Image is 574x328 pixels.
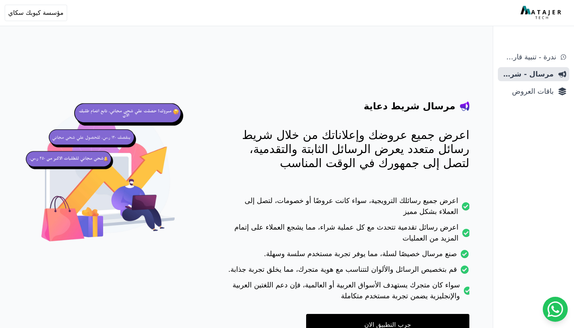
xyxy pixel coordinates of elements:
button: مؤسسة كيوبك سكاي [5,5,67,21]
li: اعرض رسائل تقدمية تتحدث مع كل عملية شراء، مما يشجع العملاء على إتمام المزيد من العمليات [224,222,469,248]
a: مرسال - شريط دعاية [498,67,569,81]
span: مرسال - شريط دعاية [501,69,554,80]
li: سواء كان متجرك يستهدف الأسواق العربية أو العالمية، فإن دعم اللغتين العربية والإنجليزية يضمن تجربة... [224,280,469,306]
span: باقات العروض [501,86,554,97]
li: قم بتخصيص الرسائل والألوان لتتناسب مع هوية متجرك، مما يخلق تجربة جذابة. [224,264,469,280]
h4: مرسال شريط دعاية [364,100,455,112]
li: صنع مرسال خصيصًا لسلة، مما يوفر تجربة مستخدم سلسة وسهلة. [224,248,469,264]
a: باقات العروض [498,84,569,98]
span: مؤسسة كيوبك سكاي [8,8,64,18]
img: hero [23,94,193,263]
img: MatajerTech Logo [521,6,563,20]
a: ندرة - تنبية قارب علي النفاذ [498,50,569,64]
li: اعرض جميع رسائلك الترويجية، سواء كانت عروضًا أو خصومات، لتصل إلى العملاء بشكل مميز [224,195,469,222]
p: اعرض جميع عروضك وإعلاناتك من خلال شريط رسائل متعدد يعرض الرسائل الثابتة والتقدمية، لتصل إلى جمهور... [224,128,469,170]
span: ندرة - تنبية قارب علي النفاذ [501,52,556,62]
